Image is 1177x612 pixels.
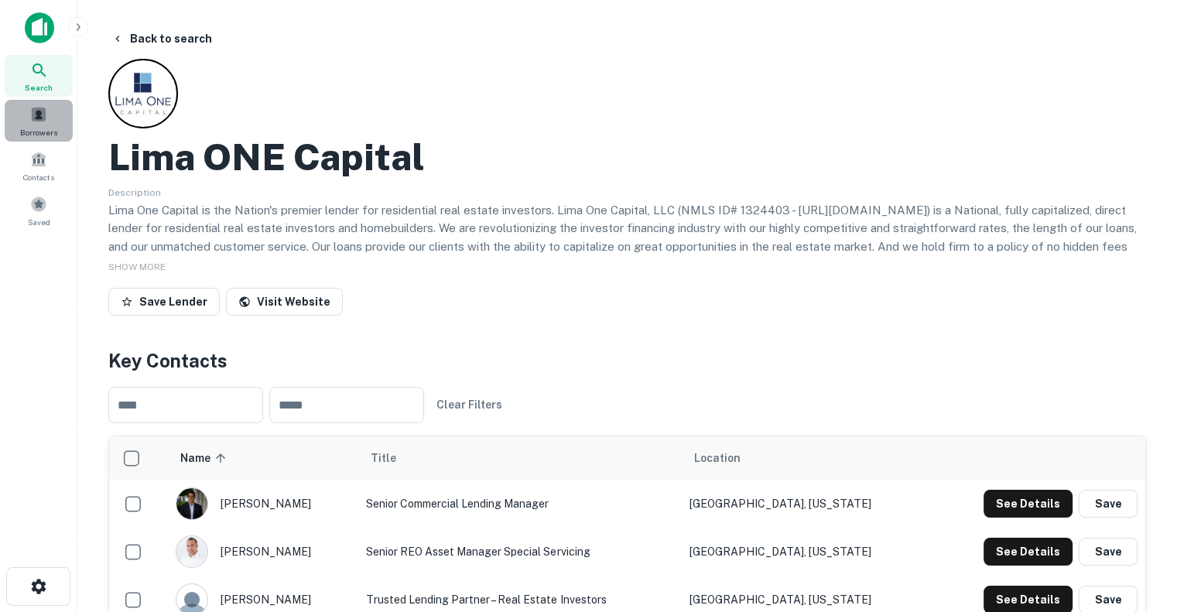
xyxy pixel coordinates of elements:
[23,171,54,183] span: Contacts
[984,538,1073,566] button: See Details
[108,135,425,179] h2: Lima ONE Capital
[168,436,359,480] th: Name
[5,145,73,186] a: Contacts
[371,449,416,467] span: Title
[1079,538,1138,566] button: Save
[176,535,351,568] div: [PERSON_NAME]
[25,12,54,43] img: capitalize-icon.png
[108,201,1146,274] p: Lima One Capital is the Nation's premier lender for residential real estate investors. Lima One C...
[358,436,681,480] th: Title
[430,391,508,419] button: Clear Filters
[358,480,681,528] td: Senior Commercial Lending Manager
[682,480,931,528] td: [GEOGRAPHIC_DATA], [US_STATE]
[5,190,73,231] a: Saved
[28,216,50,228] span: Saved
[226,288,343,316] a: Visit Website
[682,528,931,576] td: [GEOGRAPHIC_DATA], [US_STATE]
[108,262,166,272] span: SHOW MORE
[1100,488,1177,562] iframe: Chat Widget
[5,100,73,142] a: Borrowers
[180,449,231,467] span: Name
[176,488,207,519] img: 1714684620901
[108,347,1146,374] h4: Key Contacts
[25,81,53,94] span: Search
[108,187,161,198] span: Description
[358,528,681,576] td: Senior REO Asset Manager Special Servicing
[108,288,220,316] button: Save Lender
[176,536,207,567] img: 1673277363070
[5,55,73,97] a: Search
[984,490,1073,518] button: See Details
[1079,490,1138,518] button: Save
[682,436,931,480] th: Location
[694,449,741,467] span: Location
[20,126,57,138] span: Borrowers
[105,25,218,53] button: Back to search
[176,487,351,520] div: [PERSON_NAME]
